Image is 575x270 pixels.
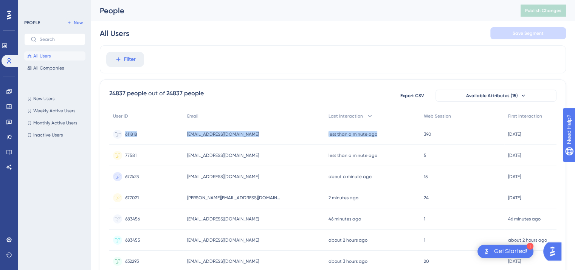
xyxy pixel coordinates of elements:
button: New Users [24,94,85,103]
span: [PERSON_NAME][EMAIL_ADDRESS][DOMAIN_NAME] [187,195,282,201]
time: about 2 hours ago [508,237,547,243]
span: Web Session [424,113,451,119]
div: 24837 people [109,89,147,98]
time: 2 minutes ago [329,195,358,200]
span: First Interaction [508,113,542,119]
time: about a minute ago [329,174,372,179]
span: [EMAIL_ADDRESS][DOMAIN_NAME] [187,216,259,222]
time: [DATE] [508,132,521,137]
div: PEOPLE [24,20,40,26]
span: 77581 [125,152,136,158]
span: All Users [33,53,51,59]
span: 632293 [125,258,139,264]
span: Publish Changes [525,8,561,14]
span: Need Help? [18,2,47,11]
button: Export CSV [393,90,431,102]
span: All Companies [33,65,64,71]
div: All Users [100,28,129,39]
span: 20 [424,258,429,264]
span: Weekly Active Users [33,108,75,114]
span: New Users [33,96,54,102]
div: out of [148,89,165,98]
button: Publish Changes [521,5,566,17]
button: Available Attributes (15) [436,90,556,102]
span: [EMAIL_ADDRESS][DOMAIN_NAME] [187,237,259,243]
div: Open Get Started! checklist, remaining modules: 1 [477,245,533,258]
span: 1 [424,216,425,222]
time: about 3 hours ago [329,259,367,264]
span: 611818 [125,131,137,137]
button: Filter [106,52,144,67]
button: Weekly Active Users [24,106,85,115]
span: [EMAIL_ADDRESS][DOMAIN_NAME] [187,131,259,137]
time: 46 minutes ago [508,216,541,222]
button: Monthly Active Users [24,118,85,127]
span: [EMAIL_ADDRESS][DOMAIN_NAME] [187,152,259,158]
span: 683455 [125,237,140,243]
time: 46 minutes ago [329,216,361,222]
span: 390 [424,131,431,137]
span: Export CSV [400,93,424,99]
div: People [100,5,502,16]
div: 24837 people [166,89,204,98]
span: User ID [113,113,128,119]
div: Get Started! [494,247,527,256]
span: New [74,20,83,26]
span: Email [187,113,198,119]
span: Filter [124,55,136,64]
img: launcher-image-alternative-text [482,247,491,256]
span: 1 [424,237,425,243]
span: Monthly Active Users [33,120,77,126]
span: [EMAIL_ADDRESS][DOMAIN_NAME] [187,174,259,180]
div: 1 [527,243,533,250]
button: All Companies [24,64,85,73]
button: Save Segment [490,27,566,39]
span: 15 [424,174,428,180]
time: about 2 hours ago [329,237,367,243]
span: Inactive Users [33,132,63,138]
span: Available Attributes (15) [466,93,518,99]
button: Inactive Users [24,130,85,140]
time: [DATE] [508,153,521,158]
time: [DATE] [508,259,521,264]
input: Search [40,37,79,42]
span: 5 [424,152,426,158]
span: 677021 [125,195,139,201]
time: less than a minute ago [329,132,377,137]
span: [EMAIL_ADDRESS][DOMAIN_NAME] [187,258,259,264]
span: Save Segment [513,30,544,36]
time: [DATE] [508,195,521,200]
time: less than a minute ago [329,153,377,158]
button: New [64,18,85,27]
span: 24 [424,195,429,201]
time: [DATE] [508,174,521,179]
span: 677423 [125,174,139,180]
iframe: UserGuiding AI Assistant Launcher [543,240,566,263]
button: All Users [24,51,85,61]
span: Last Interaction [329,113,363,119]
span: 683456 [125,216,140,222]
